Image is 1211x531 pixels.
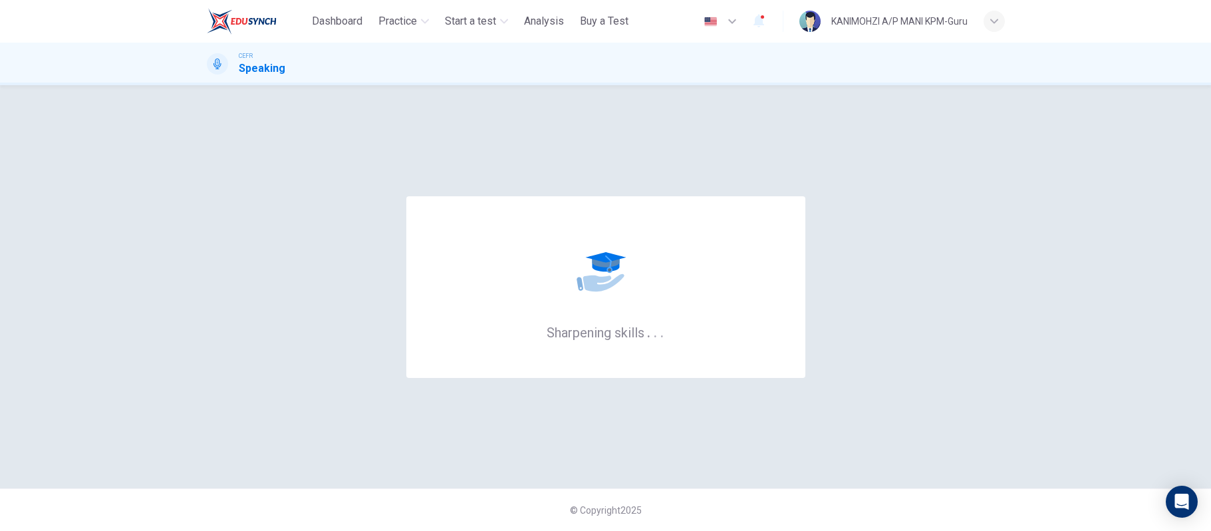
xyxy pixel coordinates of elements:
[524,13,564,29] span: Analysis
[660,320,664,342] h6: .
[799,11,821,32] img: Profile picture
[702,17,719,27] img: en
[653,320,658,342] h6: .
[312,13,362,29] span: Dashboard
[646,320,651,342] h6: .
[519,9,569,33] button: Analysis
[575,9,634,33] button: Buy a Test
[373,9,434,33] button: Practice
[239,61,285,77] h1: Speaking
[831,13,968,29] div: KANIMOHZI A/P MANI KPM-Guru
[570,505,642,516] span: © Copyright 2025
[307,9,368,33] button: Dashboard
[445,13,496,29] span: Start a test
[1166,486,1198,518] div: Open Intercom Messenger
[207,8,277,35] img: ELTC logo
[440,9,513,33] button: Start a test
[239,51,253,61] span: CEFR
[378,13,417,29] span: Practice
[207,8,307,35] a: ELTC logo
[580,13,628,29] span: Buy a Test
[547,323,664,341] h6: Sharpening skills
